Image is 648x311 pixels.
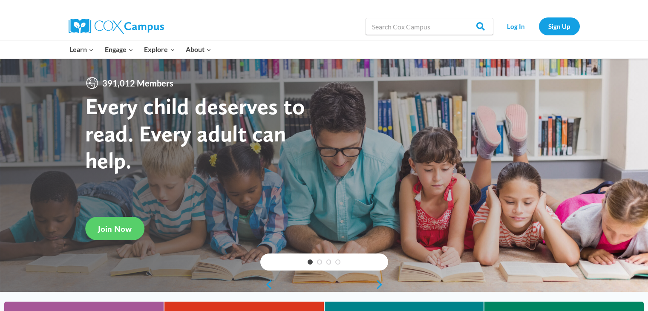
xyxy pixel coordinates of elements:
[539,17,580,35] a: Sign Up
[326,259,331,265] a: 3
[308,259,313,265] a: 1
[64,40,217,58] nav: Primary Navigation
[260,276,388,293] div: content slider buttons
[98,224,132,234] span: Join Now
[99,76,177,90] span: 391,012 Members
[366,18,493,35] input: Search Cox Campus
[69,19,164,34] img: Cox Campus
[144,44,175,55] span: Explore
[498,17,535,35] a: Log In
[317,259,322,265] a: 2
[186,44,211,55] span: About
[498,17,580,35] nav: Secondary Navigation
[335,259,340,265] a: 4
[85,92,305,174] strong: Every child deserves to read. Every adult can help.
[375,279,388,290] a: next
[260,279,273,290] a: previous
[85,217,144,240] a: Join Now
[69,44,94,55] span: Learn
[105,44,133,55] span: Engage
